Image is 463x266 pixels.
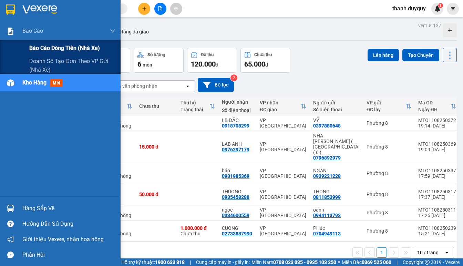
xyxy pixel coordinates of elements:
[114,23,154,40] button: Hàng đã giao
[198,78,234,92] button: Bộ lọc
[418,173,456,179] div: 17:59 [DATE]
[222,99,253,105] div: Người nhận
[260,141,306,152] div: VP [GEOGRAPHIC_DATA]
[313,189,360,194] div: THONG
[254,52,272,57] div: Chưa thu
[313,133,360,155] div: NHA KHOA ( SÀI GÒN ( 6 )
[190,258,191,266] span: |
[181,107,209,112] div: Trạng thái
[313,123,341,129] div: 0397880648
[222,194,249,200] div: 0935458288
[216,62,218,68] span: đ
[367,192,411,197] div: Phường 8
[222,173,249,179] div: 0931985369
[22,235,104,244] span: Giới thiệu Vexere, nhận hoa hồng
[367,210,411,215] div: Phường 8
[260,117,306,129] div: VP [GEOGRAPHIC_DATA]
[196,258,250,266] span: Cung cấp máy in - giấy in:
[313,194,341,200] div: 0811853999
[418,225,456,231] div: MTO1108250239
[260,189,306,200] div: VP [GEOGRAPHIC_DATA]
[438,3,443,8] sup: 1
[201,52,214,57] div: Đã thu
[338,261,340,264] span: ⚪️
[443,23,457,37] div: Tạo kho hàng mới
[415,97,460,115] th: Toggle SortBy
[260,100,301,105] div: VP nhận
[313,231,341,236] div: 0704949113
[22,250,115,260] div: Phản hồi
[368,49,399,61] button: Lên hàng
[273,259,336,265] strong: 0708 023 035 - 0935 103 250
[313,100,360,105] div: Người gửi
[181,225,215,231] div: 1.000.000 đ
[313,107,360,112] div: Số điện thoại
[222,147,249,152] div: 0976297179
[260,168,306,179] div: VP [GEOGRAPHIC_DATA]
[418,231,456,236] div: 15:21 [DATE]
[22,219,115,229] div: Hướng dẫn sử dụng
[110,28,115,34] span: down
[313,117,360,123] div: VỸ
[222,108,253,113] div: Số điện thoại
[362,259,391,265] strong: 0369 525 060
[222,213,249,218] div: 0334600559
[418,107,451,112] div: Ngày ĐH
[367,228,411,234] div: Phường 8
[439,3,442,8] span: 1
[397,258,398,266] span: |
[139,103,174,109] div: Chưa thu
[222,189,253,194] div: THUONG
[222,168,253,173] div: bảo
[313,155,341,161] div: 0796892979
[367,100,406,105] div: VP gửi
[170,3,182,15] button: aim
[244,60,265,68] span: 65.000
[260,107,301,112] div: ĐC giao
[418,22,441,29] div: ver 1.8.137
[444,250,450,255] svg: open
[143,62,152,68] span: món
[7,79,14,86] img: warehouse-icon
[418,100,451,105] div: Mã GD
[121,258,185,266] span: Hỗ trợ kỹ thuật:
[402,49,439,61] button: Tạo Chuyến
[230,74,237,81] sup: 2
[313,173,341,179] div: 0939221228
[134,48,184,73] button: Số lượng6món
[363,97,415,115] th: Toggle SortBy
[222,141,253,147] div: LAB ANH
[313,225,360,231] div: PHúc
[7,252,14,258] span: message
[222,207,253,213] div: ngọc
[50,79,63,87] span: mới
[147,52,165,57] div: Số lượng
[313,207,360,213] div: oanh
[377,247,387,258] button: 1
[450,6,456,12] span: caret-down
[185,83,191,89] svg: open
[417,249,439,256] div: 10 / trang
[22,27,43,35] span: Báo cáo
[260,207,306,218] div: VP [GEOGRAPHIC_DATA]
[7,205,14,212] img: warehouse-icon
[181,100,209,105] div: Thu hộ
[251,258,336,266] span: Miền Nam
[7,221,14,227] span: question-circle
[138,3,150,15] button: plus
[222,123,249,129] div: 0918708299
[240,48,290,73] button: Chưa thu65.000đ
[418,194,456,200] div: 17:37 [DATE]
[256,97,310,115] th: Toggle SortBy
[139,192,174,197] div: 50.000 đ
[6,4,15,15] img: logo-vxr
[342,258,391,266] span: Miền Bắc
[181,225,215,236] div: Chưa thu
[313,168,360,173] div: NGÂN
[418,141,456,147] div: MTO1108250369
[418,147,456,152] div: 19:09 [DATE]
[29,57,115,74] span: Doanh số tạo đơn theo VP gửi (nhà xe)
[418,207,456,213] div: MTO1108250311
[177,97,218,115] th: Toggle SortBy
[7,28,14,35] img: solution-icon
